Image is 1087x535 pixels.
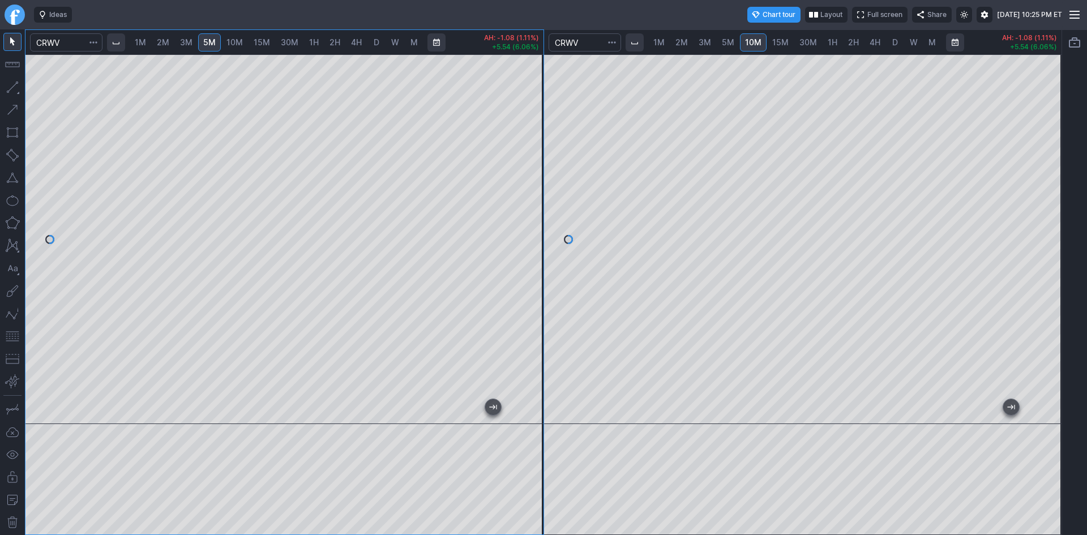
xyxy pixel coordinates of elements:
[5,5,25,25] a: Finviz.com
[309,37,319,47] span: 1H
[820,9,842,20] span: Layout
[3,55,22,74] button: Measure
[1002,44,1057,50] p: +5.54 (6.06%)
[254,37,270,47] span: 15M
[3,446,22,464] button: Hide drawings
[956,7,972,23] button: Toggle light mode
[130,33,151,52] a: 1M
[49,9,67,20] span: Ideas
[3,33,22,51] button: Mouse
[485,399,501,415] button: Jump to the most recent bar
[910,37,918,47] span: W
[997,9,1062,20] span: [DATE] 10:25 PM ET
[3,350,22,368] button: Position
[3,259,22,277] button: Text
[3,513,22,532] button: Remove all drawings
[892,37,898,47] span: D
[928,37,936,47] span: M
[722,37,734,47] span: 5M
[694,33,716,52] a: 3M
[717,33,739,52] a: 5M
[3,491,22,509] button: Add note
[747,7,801,23] button: Chart tour
[823,33,842,52] a: 1H
[324,33,345,52] a: 2H
[405,33,423,52] a: M
[3,373,22,391] button: Anchored VWAP
[427,33,446,52] button: Range
[180,37,192,47] span: 3M
[152,33,174,52] a: 2M
[852,7,908,23] button: Full screen
[745,37,761,47] span: 10M
[946,33,964,52] button: Range
[3,191,22,209] button: Ellipse
[867,9,902,20] span: Full screen
[865,33,885,52] a: 4H
[3,101,22,119] button: Arrow
[367,33,386,52] a: D
[763,9,795,20] span: Chart tour
[374,37,379,47] span: D
[107,33,125,52] button: Interval
[410,37,418,47] span: M
[886,33,904,52] a: D
[249,33,275,52] a: 15M
[203,37,216,47] span: 5M
[670,33,693,52] a: 2M
[329,37,340,47] span: 2H
[351,37,362,47] span: 4H
[3,282,22,300] button: Brush
[912,7,952,23] button: Share
[977,7,992,23] button: Settings
[3,423,22,441] button: Drawings autosave: Off
[221,33,248,52] a: 10M
[346,33,367,52] a: 4H
[391,37,399,47] span: W
[281,37,298,47] span: 30M
[848,37,859,47] span: 2H
[484,44,539,50] p: +5.54 (6.06%)
[157,37,169,47] span: 2M
[905,33,923,52] a: W
[3,78,22,96] button: Line
[3,400,22,418] button: Drawing mode: Single
[927,9,947,20] span: Share
[843,33,864,52] a: 2H
[85,33,101,52] button: Search
[653,37,665,47] span: 1M
[3,169,22,187] button: Triangle
[3,123,22,142] button: Rectangle
[1002,35,1057,41] p: AH: -1.08 (1.11%)
[767,33,794,52] a: 15M
[3,146,22,164] button: Rotated rectangle
[135,37,146,47] span: 1M
[923,33,942,52] a: M
[648,33,670,52] a: 1M
[484,35,539,41] p: AH: -1.08 (1.11%)
[626,33,644,52] button: Interval
[799,37,817,47] span: 30M
[870,37,880,47] span: 4H
[3,305,22,323] button: Elliott waves
[3,214,22,232] button: Polygon
[604,33,620,52] button: Search
[772,37,789,47] span: 15M
[175,33,198,52] a: 3M
[304,33,324,52] a: 1H
[740,33,767,52] a: 10M
[3,237,22,255] button: XABCD
[805,7,848,23] button: Layout
[386,33,404,52] a: W
[226,37,243,47] span: 10M
[699,37,711,47] span: 3M
[828,37,837,47] span: 1H
[1003,399,1019,415] button: Jump to the most recent bar
[549,33,621,52] input: Search
[794,33,822,52] a: 30M
[276,33,303,52] a: 30M
[198,33,221,52] a: 5M
[30,33,102,52] input: Search
[1065,33,1084,52] button: Portfolio watchlist
[675,37,688,47] span: 2M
